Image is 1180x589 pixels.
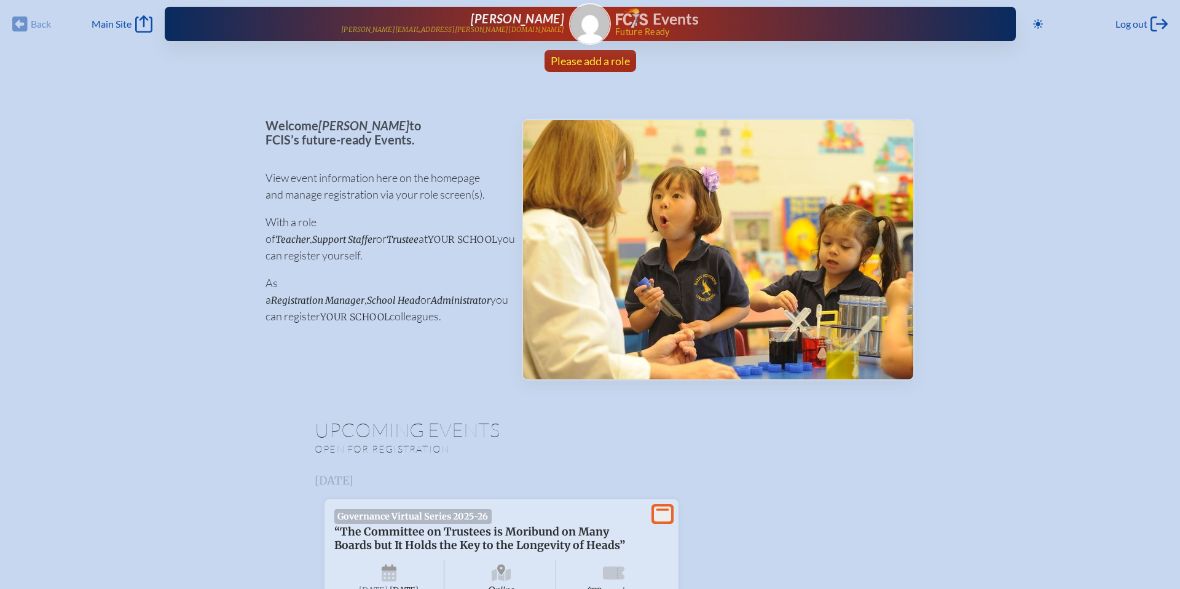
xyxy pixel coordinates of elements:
[204,12,565,36] a: [PERSON_NAME][PERSON_NAME][EMAIL_ADDRESS][PERSON_NAME][DOMAIN_NAME]
[265,119,502,146] p: Welcome to FCIS’s future-ready Events.
[315,443,639,455] p: Open for registration
[334,509,492,524] span: Governance Virtual Series 2025-26
[428,234,497,245] span: your school
[318,118,409,133] span: [PERSON_NAME]
[615,28,977,36] span: Future Ready
[275,234,310,245] span: Teacher
[1115,18,1147,30] span: Log out
[92,15,152,33] a: Main Site
[265,214,502,264] p: With a role of , or at you can register yourself.
[387,234,419,245] span: Trustee
[546,50,635,72] a: Please add a role
[315,420,865,440] h1: Upcoming Events
[523,120,913,379] img: Events
[431,294,490,306] span: Administrator
[271,294,364,306] span: Registration Manager
[341,26,564,34] p: [PERSON_NAME][EMAIL_ADDRESS][PERSON_NAME][DOMAIN_NAME]
[265,170,502,203] p: View event information here on the homepage and manage registration via your role screen(s).
[551,54,630,68] span: Please add a role
[92,18,132,30] span: Main Site
[334,525,625,552] span: “The Committee on Trustees is Moribund on Many Boards but It Holds the Key to the Longevity of He...
[616,8,977,36] div: FCIS Events — Future ready
[315,475,865,487] h3: [DATE]
[320,311,390,323] span: your school
[471,11,564,26] span: [PERSON_NAME]
[367,294,420,306] span: School Head
[265,275,502,325] p: As a , or you can register colleagues.
[569,3,611,45] a: Gravatar
[312,234,376,245] span: Support Staffer
[570,4,610,44] img: Gravatar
